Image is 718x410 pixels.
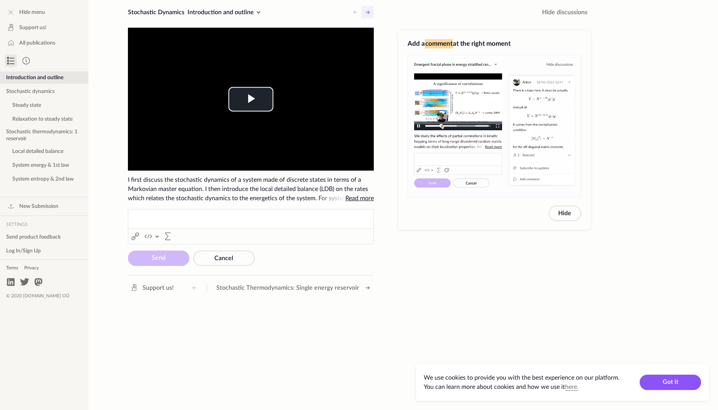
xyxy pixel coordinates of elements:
span: I first discuss the stochastic dynamics of a system made of discrete states in terms of a Markovi... [128,175,374,203]
button: Got it [640,375,701,390]
div: Video Player [128,28,374,171]
span: Cancel [214,255,233,261]
span: Stochastic Thermodynamics: Single energy reservoir [216,283,359,292]
a: Support us! [126,282,177,294]
button: Stochastic Thermodynamics: Single energy reservoir [213,282,374,294]
h3: Add a at the right moment [408,39,581,48]
span: Hide discussions [542,8,587,17]
span: Stochastic Dynamics [128,9,184,15]
button: Stochastic DynamicsIntroduction and outline [125,6,266,18]
button: Cancel [193,251,255,266]
a: here. [565,384,579,390]
span: Introduction and outline [187,9,254,15]
span: Support us! [143,283,174,292]
span: We use cookies to provide you with the best experience on our platform. You can learn more about ... [424,375,620,390]
button: Hide [549,206,581,221]
span: Send [152,255,166,261]
span: Read more [345,195,374,201]
button: Play Video [228,87,273,111]
span: comment [425,39,453,48]
button: Send [128,251,189,266]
